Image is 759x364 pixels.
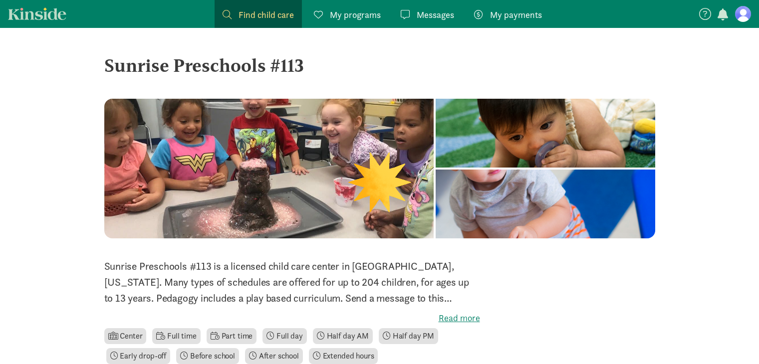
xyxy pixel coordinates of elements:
[239,8,294,21] span: Find child care
[176,348,239,364] li: Before school
[379,328,438,344] li: Half day PM
[417,8,454,21] span: Messages
[106,348,171,364] li: Early drop-off
[8,7,66,20] a: Kinside
[490,8,542,21] span: My payments
[152,328,200,344] li: Full time
[104,258,480,306] p: Sunrise Preschools #113 is a licensed child care center in [GEOGRAPHIC_DATA], [US_STATE]. Many ty...
[104,312,480,324] label: Read more
[330,8,381,21] span: My programs
[309,348,378,364] li: Extended hours
[104,328,147,344] li: Center
[207,328,256,344] li: Part time
[245,348,303,364] li: After school
[262,328,307,344] li: Full day
[313,328,373,344] li: Half day AM
[104,52,655,79] div: Sunrise Preschools #113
